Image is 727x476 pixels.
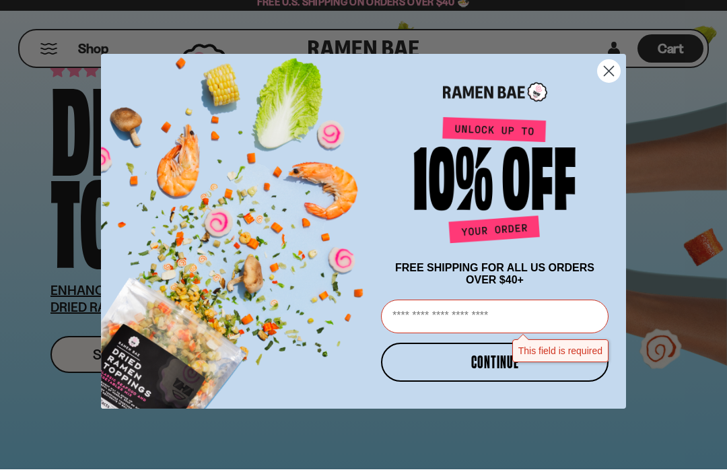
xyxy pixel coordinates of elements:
[381,349,609,388] button: CONTINUE
[395,269,594,292] span: FREE SHIPPING FOR ALL US ORDERS OVER $40+
[443,88,547,110] img: Ramen Bae Logo
[597,66,621,90] button: Close dialog
[411,123,579,255] img: Unlock up to 10% off
[101,49,376,415] img: ce7035ce-2e49-461c-ae4b-8ade7372f32c.png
